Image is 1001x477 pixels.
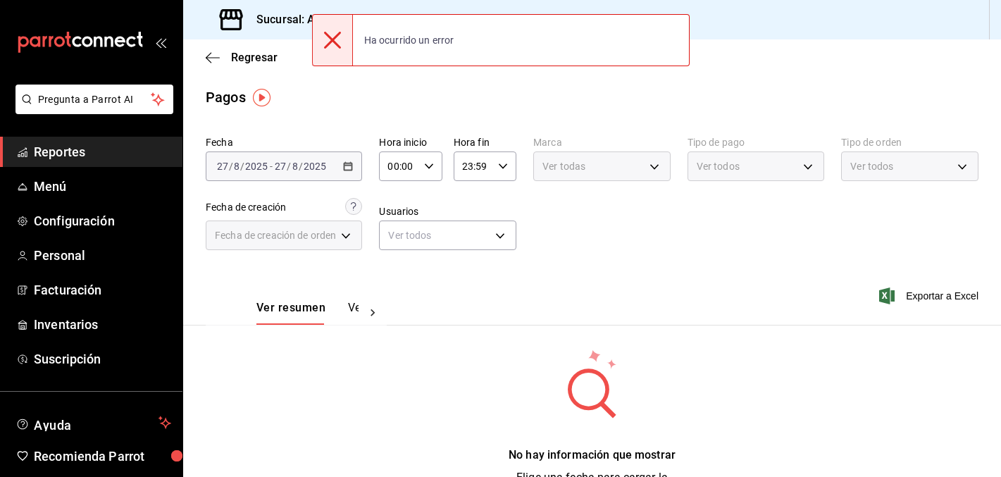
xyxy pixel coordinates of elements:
[34,414,153,431] span: Ayuda
[454,137,516,147] label: Hora fin
[38,92,151,107] span: Pregunta a Parrot AI
[379,206,516,216] label: Usuarios
[244,161,268,172] input: ----
[240,161,244,172] span: /
[697,159,740,173] span: Ver todos
[34,280,171,299] span: Facturación
[206,137,362,147] label: Fecha
[10,102,173,117] a: Pregunta a Parrot AI
[841,137,978,147] label: Tipo de orden
[487,447,698,464] div: No hay información que mostrar
[353,25,466,56] div: Ha ocurrido un error
[274,161,287,172] input: --
[15,85,173,114] button: Pregunta a Parrot AI
[215,228,336,242] span: Fecha de creación de orden
[206,51,278,64] button: Regresar
[233,161,240,172] input: --
[882,287,978,304] button: Exportar a Excel
[287,161,291,172] span: /
[303,161,327,172] input: ----
[216,161,229,172] input: --
[292,161,299,172] input: --
[542,159,585,173] span: Ver todas
[34,447,171,466] span: Recomienda Parrot
[34,315,171,334] span: Inventarios
[155,37,166,48] button: open_drawer_menu
[256,301,325,325] button: Ver resumen
[34,211,171,230] span: Configuración
[34,177,171,196] span: Menú
[379,137,442,147] label: Hora inicio
[270,161,273,172] span: -
[34,349,171,368] span: Suscripción
[379,221,516,250] div: Ver todos
[231,51,278,64] span: Regresar
[34,142,171,161] span: Reportes
[850,159,893,173] span: Ver todos
[206,87,246,108] div: Pagos
[688,137,825,147] label: Tipo de pago
[245,11,439,28] h3: Sucursal: A'[PERSON_NAME] (MTY)
[253,89,271,106] img: Tooltip marker
[34,246,171,265] span: Personal
[206,200,286,215] div: Fecha de creación
[256,301,359,325] div: navigation tabs
[299,161,303,172] span: /
[229,161,233,172] span: /
[348,301,401,325] button: Ver pagos
[533,137,671,147] label: Marca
